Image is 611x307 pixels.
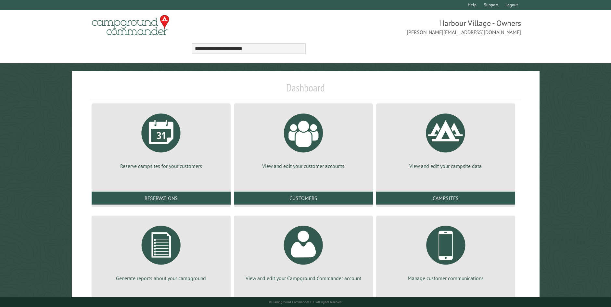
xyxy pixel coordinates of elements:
a: Customers [234,192,373,205]
a: View and edit your campsite data [384,109,507,170]
p: Manage customer communications [384,275,507,282]
p: View and edit your campsite data [384,162,507,170]
span: Harbour Village - Owners [PERSON_NAME][EMAIL_ADDRESS][DOMAIN_NAME] [306,18,521,36]
a: View and edit your Campground Commander account [242,221,365,282]
img: Campground Commander [90,13,171,38]
small: © Campground Commander LLC. All rights reserved. [269,300,342,304]
p: View and edit your customer accounts [242,162,365,170]
a: Manage customer communications [384,221,507,282]
p: View and edit your Campground Commander account [242,275,365,282]
a: Generate reports about your campground [99,221,223,282]
a: Campsites [376,192,515,205]
p: Reserve campsites for your customers [99,162,223,170]
a: Reservations [92,192,231,205]
h1: Dashboard [90,81,521,99]
p: Generate reports about your campground [99,275,223,282]
a: Reserve campsites for your customers [99,109,223,170]
a: View and edit your customer accounts [242,109,365,170]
